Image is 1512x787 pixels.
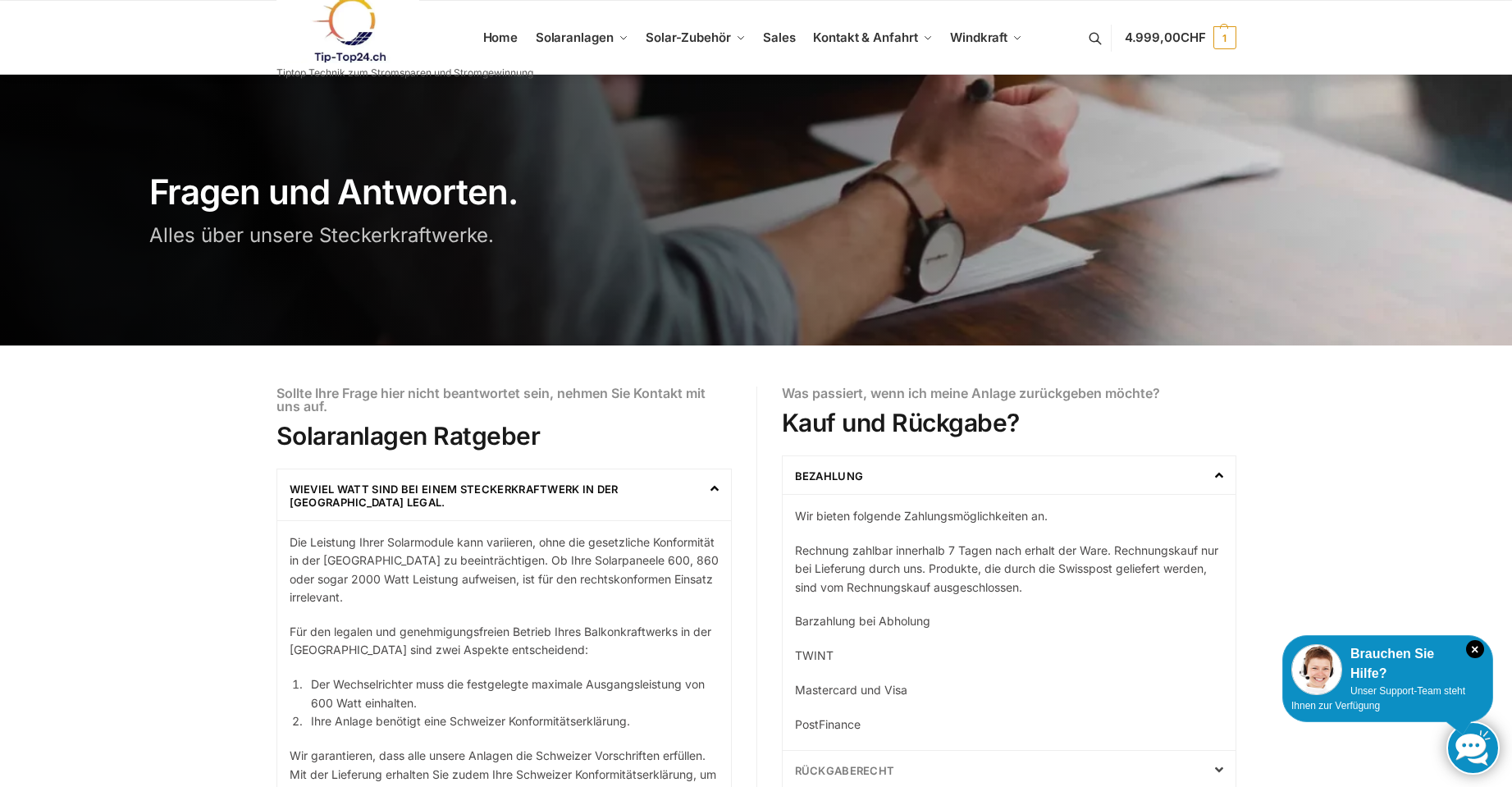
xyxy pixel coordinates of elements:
[795,716,1223,734] p: PostFinance
[1213,26,1236,49] span: 1
[763,30,796,45] span: Sales
[806,1,939,75] a: Kontakt & Anfahrt
[813,30,917,45] span: Kontakt & Anfahrt
[149,175,748,209] h1: Fragen und Antworten.
[528,1,634,75] a: Solaranlagen
[276,421,732,451] h2: Solaranlagen Ratgeber
[290,623,719,660] p: Für den legalen und genehmigungsfreien Betrieb Ihres Balkonkraftwerks in der [GEOGRAPHIC_DATA] si...
[1291,644,1484,684] div: Brauchen Sie Hilfe?
[783,494,1236,734] div: Bezahlung
[1291,644,1342,695] img: Customer service
[795,681,1223,699] p: Mastercard und Visa
[795,647,1223,665] p: TWINT
[306,712,719,730] li: Ihre Anlage benötigt eine Schweizer Konformitätserklärung.
[795,542,1223,597] p: Rechnung zahlbar innerhalb 7 Tagen nach erhalt der Ware. Rechnungskauf nur bei Lieferung durch un...
[536,30,614,45] span: Solaranlagen
[306,675,719,712] li: Der Wechselrichter muss die festgelegte maximale Ausgangsleistung von 600 Watt einhalten.
[646,30,731,45] span: Solar-Zubehör
[795,507,1223,525] p: Wir bieten folgende Zahlungsmöglichkeiten an.
[639,1,752,75] a: Solar-Zubehör
[782,408,1236,437] h2: Kauf und Rückgabe?
[276,68,533,78] p: Tiptop Technik zum Stromsparen und Stromgewinnung
[1125,30,1206,45] span: 4.999,00
[795,764,895,777] a: Rückgaberecht
[290,483,619,509] a: Wieviel Watt sind bei einem Steckerkraftwerk in der [GEOGRAPHIC_DATA] legal.
[782,387,1236,400] h6: Was passiert, wenn ich meine Anlage zurückgeben möchte?
[1181,30,1206,45] span: CHF
[149,226,748,245] h3: Alles über unsere Steckerkraftwerke.
[277,469,731,520] div: Wieviel Watt sind bei einem Steckerkraftwerk in der [GEOGRAPHIC_DATA] legal.
[1125,13,1236,62] a: 4.999,00CHF 1
[290,533,719,607] p: Die Leistung Ihrer Solarmodule kann variieren, ohne die gesetzliche Konformität in der [GEOGRAPHI...
[783,456,1236,494] div: Bezahlung
[950,30,1007,45] span: Windkraft
[756,1,802,75] a: Sales
[1466,640,1484,658] i: Schließen
[1291,685,1465,712] span: Unser Support-Team steht Ihnen zur Verfügung
[795,612,1223,630] p: Barzahlung bei Abholung
[276,387,732,413] h6: Sollte Ihre Frage hier nicht beantwortet sein, nehmen Sie Kontakt mit uns auf.
[795,469,864,483] a: Bezahlung
[943,1,1030,75] a: Windkraft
